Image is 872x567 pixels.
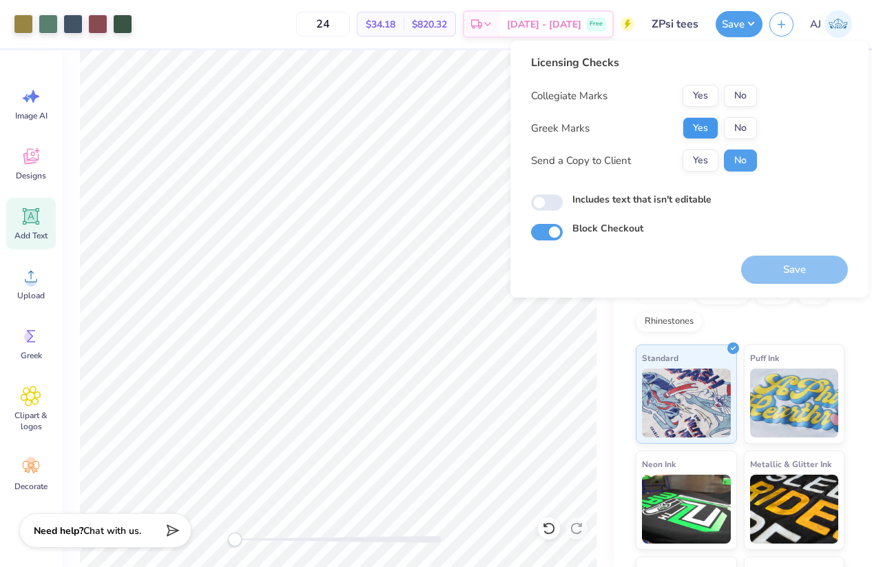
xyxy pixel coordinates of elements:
label: Block Checkout [572,221,643,236]
span: $34.18 [366,17,395,32]
button: Save [716,11,762,37]
span: [DATE] - [DATE] [507,17,581,32]
div: Send a Copy to Client [531,153,631,169]
img: Standard [642,369,731,437]
span: Clipart & logos [8,410,54,432]
button: Yes [683,85,718,107]
input: – – [296,12,350,37]
span: Add Text [14,230,48,241]
span: Image AI [15,110,48,121]
span: Neon Ink [642,457,676,471]
a: AJ [804,10,858,38]
button: Yes [683,150,718,172]
span: Greek [21,350,42,361]
span: Designs [16,170,46,181]
span: Decorate [14,481,48,492]
div: Collegiate Marks [531,88,608,104]
span: Upload [17,290,45,301]
div: Accessibility label [228,533,242,546]
span: Standard [642,351,678,365]
img: Armiel John Calzada [824,10,852,38]
button: No [724,85,757,107]
span: Chat with us. [83,524,141,537]
input: Untitled Design [641,10,709,38]
button: Yes [683,117,718,139]
span: AJ [810,17,821,32]
img: Neon Ink [642,475,731,544]
div: Licensing Checks [531,54,757,71]
span: Puff Ink [750,351,779,365]
span: $820.32 [412,17,447,32]
div: Rhinestones [636,311,703,332]
label: Includes text that isn't editable [572,192,712,207]
img: Metallic & Glitter Ink [750,475,839,544]
div: Greek Marks [531,121,590,136]
strong: Need help? [34,524,83,537]
img: Puff Ink [750,369,839,437]
button: No [724,117,757,139]
button: No [724,150,757,172]
span: Metallic & Glitter Ink [750,457,831,471]
span: Free [590,19,603,29]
